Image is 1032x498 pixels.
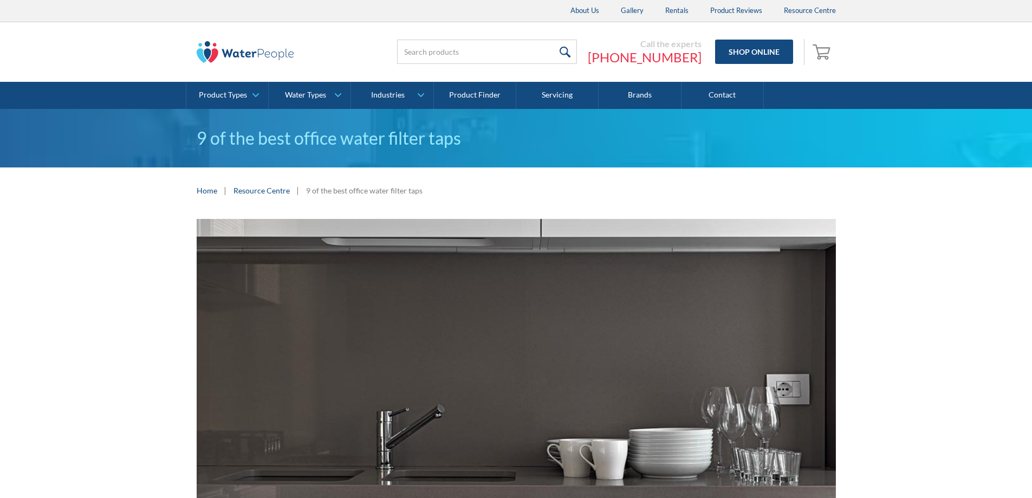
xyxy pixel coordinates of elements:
div: Call the experts [588,38,702,49]
img: The Water People [197,41,294,63]
div: | [295,184,301,197]
a: Water Types [269,82,351,109]
a: Shop Online [715,40,793,64]
div: Water Types [285,90,326,100]
a: Product Finder [434,82,516,109]
a: Open empty cart [810,39,836,65]
a: Resource Centre [233,185,290,196]
a: Servicing [516,82,599,109]
div: Product Types [199,90,247,100]
a: Brands [599,82,681,109]
div: | [223,184,228,197]
div: 9 of the best office water filter taps [306,185,423,196]
h1: 9 of the best office water filter taps [197,125,836,151]
a: Contact [681,82,764,109]
a: [PHONE_NUMBER] [588,49,702,66]
div: Industries [371,90,405,100]
a: Home [197,185,217,196]
img: shopping cart [813,43,833,60]
a: Product Types [186,82,268,109]
a: Industries [351,82,433,109]
input: Search products [397,40,577,64]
